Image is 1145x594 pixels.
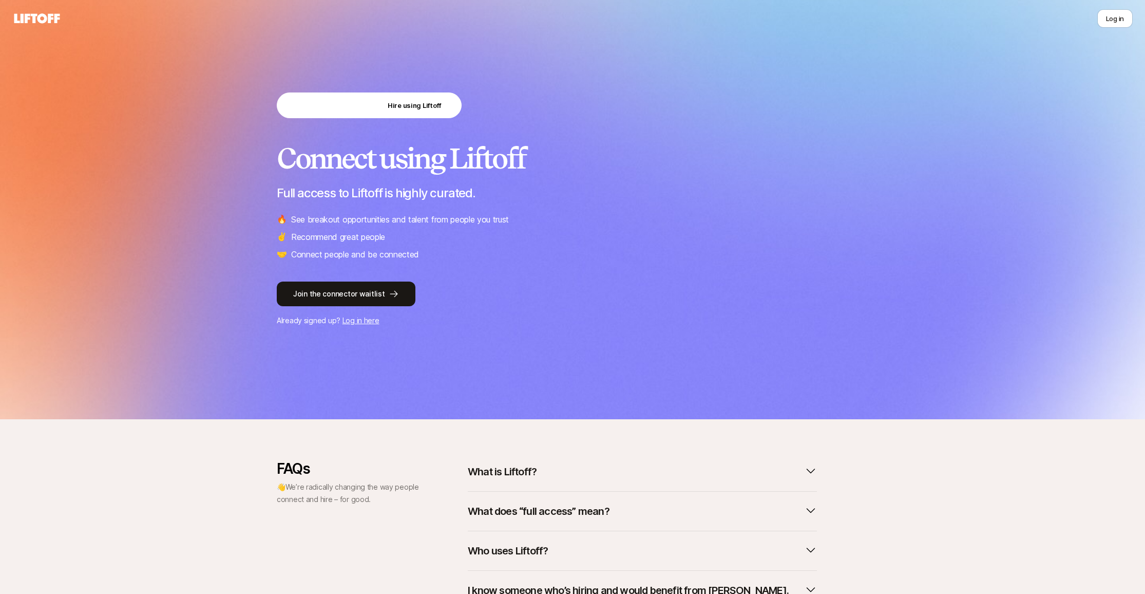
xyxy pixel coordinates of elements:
[277,230,287,244] span: ✌️
[277,460,421,477] p: FAQs
[277,186,868,200] p: Full access to Liftoff is highly curated.
[290,100,358,110] p: Connect using Liftoff
[468,504,609,518] p: What does “full access” mean?
[277,143,868,174] h2: Connect using Liftoff
[342,316,379,325] a: Log in here
[388,100,442,110] p: Hire using Liftoff
[277,481,421,506] p: 👋
[277,314,868,327] p: Already signed up?
[468,465,537,479] p: What is Liftoff?
[277,482,419,504] span: We’re radically changing the way people connect and hire – for good.
[291,213,509,226] p: See breakout opportunities and talent from people you trust
[468,460,817,483] button: What is Liftoff?
[277,248,287,261] span: 🤝
[277,282,415,306] button: Join the connector waitlist
[468,544,548,558] p: Who uses Liftoff?
[1097,9,1133,28] button: Log in
[468,540,817,562] button: Who uses Liftoff?
[277,282,868,306] a: Join the connector waitlist
[277,213,287,226] span: 🔥
[468,500,817,523] button: What does “full access” mean?
[291,230,385,244] p: Recommend great people
[291,248,419,261] p: Connect people and be connected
